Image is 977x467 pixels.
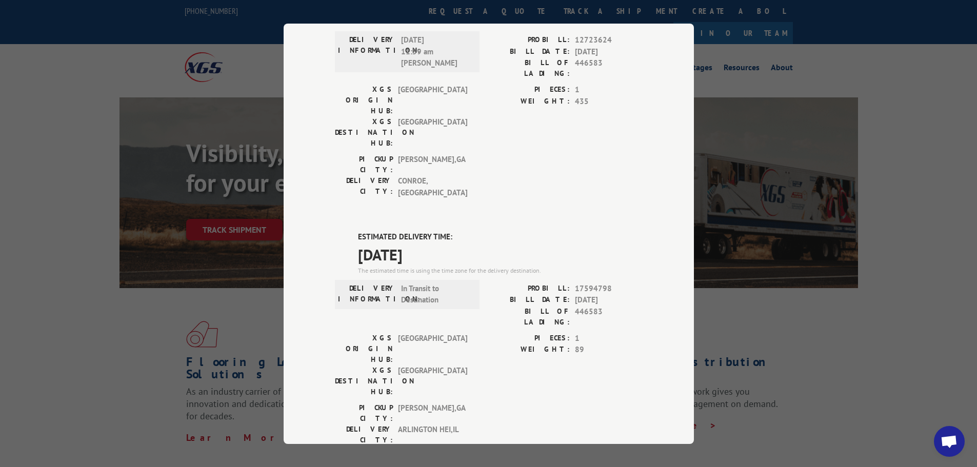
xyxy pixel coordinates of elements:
span: [DATE] [575,294,643,306]
label: PIECES: [489,332,570,344]
span: [PERSON_NAME] , GA [398,402,467,423]
span: [DATE] 11:59 am [PERSON_NAME] [401,34,470,69]
label: ESTIMATED DELIVERY TIME: [358,231,643,243]
span: [GEOGRAPHIC_DATA] [398,84,467,116]
span: 12723624 [575,34,643,46]
label: PIECES: [489,84,570,96]
label: DELIVERY CITY: [335,175,393,198]
label: WEIGHT: [489,95,570,107]
label: DELIVERY INFORMATION: [338,34,396,69]
label: PICKUP CITY: [335,402,393,423]
label: PICKUP CITY: [335,154,393,175]
span: [GEOGRAPHIC_DATA] [398,364,467,397]
span: [GEOGRAPHIC_DATA] [398,332,467,364]
span: In Transit to Destination [401,282,470,306]
span: 1 [575,84,643,96]
label: BILL OF LADING: [489,306,570,327]
label: XGS ORIGIN HUB: [335,332,393,364]
label: BILL DATE: [489,46,570,57]
span: 435 [575,95,643,107]
span: 446583 [575,57,643,79]
label: BILL OF LADING: [489,57,570,79]
span: [GEOGRAPHIC_DATA] [398,116,467,149]
span: DELIVERED [358,4,643,27]
div: The estimated time is using the time zone for the delivery destination. [358,266,643,275]
span: 89 [575,344,643,356]
label: PROBILL: [489,34,570,46]
span: [PERSON_NAME] , GA [398,154,467,175]
span: [DATE] [358,242,643,266]
span: 446583 [575,306,643,327]
span: 17594798 [575,282,643,294]
label: XGS DESTINATION HUB: [335,116,393,149]
span: CONROE , [GEOGRAPHIC_DATA] [398,175,467,198]
label: PROBILL: [489,282,570,294]
span: 1 [575,332,643,344]
label: WEIGHT: [489,344,570,356]
span: ARLINGTON HEI , IL [398,423,467,445]
label: DELIVERY INFORMATION: [338,282,396,306]
label: BILL DATE: [489,294,570,306]
label: XGS ORIGIN HUB: [335,84,393,116]
label: DELIVERY CITY: [335,423,393,445]
span: [DATE] [575,46,643,57]
label: XGS DESTINATION HUB: [335,364,393,397]
a: Open chat [934,426,965,457]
